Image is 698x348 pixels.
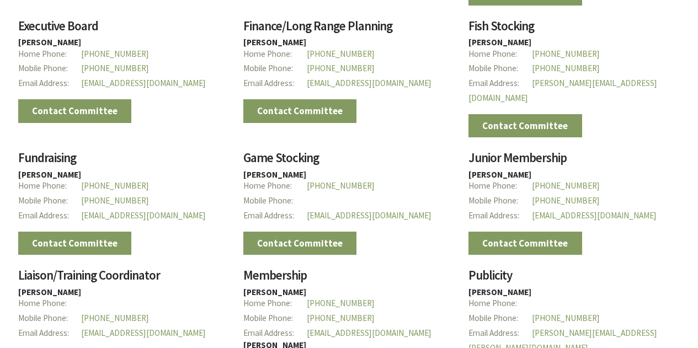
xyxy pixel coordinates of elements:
a: Contact Committee [18,99,132,122]
h3: Junior Membership [468,151,680,170]
span: Mobile Phone [243,61,307,76]
a: [PHONE_NUMBER] [532,49,600,59]
span: Home Phone [468,296,532,311]
strong: [PERSON_NAME] [18,169,81,180]
span: Home Phone [243,47,307,62]
a: [EMAIL_ADDRESS][DOMAIN_NAME] [307,78,431,88]
a: Contact Committee [468,114,582,137]
span: Mobile Phone [18,61,82,76]
h3: Liaison/Training Coordinator [18,269,230,288]
span: Home Phone [18,296,82,311]
span: Home Phone [243,296,307,311]
a: [PERSON_NAME][EMAIL_ADDRESS][DOMAIN_NAME] [468,78,657,103]
strong: [PERSON_NAME] [18,37,81,47]
span: Email Address [18,208,82,223]
a: [EMAIL_ADDRESS][DOMAIN_NAME] [81,328,206,338]
h3: Game Stocking [243,151,455,170]
span: Mobile Phone [18,311,82,326]
h3: Finance/Long Range Planning [243,19,455,39]
h3: Publicity [468,269,680,288]
span: Mobile Phone [243,194,307,208]
span: Email Address [468,208,532,223]
a: [PHONE_NUMBER] [532,195,600,206]
a: Contact Committee [468,232,582,255]
a: [EMAIL_ADDRESS][DOMAIN_NAME] [532,210,657,221]
h3: Fish Stocking [468,19,680,39]
span: Mobile Phone [468,311,532,326]
a: Contact Committee [18,232,132,255]
a: [PHONE_NUMBER] [532,180,600,191]
span: Mobile Phone [18,194,82,208]
span: Email Address [18,76,82,91]
a: [PHONE_NUMBER] [532,63,600,73]
span: Email Address [243,208,307,223]
span: Email Address [243,326,307,341]
span: Email Address [18,326,82,341]
strong: [PERSON_NAME] [468,169,531,180]
a: [EMAIL_ADDRESS][DOMAIN_NAME] [81,78,206,88]
a: [PHONE_NUMBER] [532,313,600,323]
a: [EMAIL_ADDRESS][DOMAIN_NAME] [81,210,206,221]
a: [PHONE_NUMBER] [307,49,375,59]
span: Home Phone [18,47,82,62]
a: [PHONE_NUMBER] [307,180,375,191]
a: [PHONE_NUMBER] [81,180,149,191]
strong: [PERSON_NAME] [243,37,306,47]
h3: Fundraising [18,151,230,170]
strong: [PERSON_NAME] [18,287,81,297]
a: [PHONE_NUMBER] [81,313,149,323]
a: Contact Committee [243,99,357,122]
a: [EMAIL_ADDRESS][DOMAIN_NAME] [307,210,431,221]
a: [EMAIL_ADDRESS][DOMAIN_NAME] [307,328,431,338]
a: [PHONE_NUMBER] [81,49,149,59]
strong: [PERSON_NAME] [243,287,306,297]
a: [PHONE_NUMBER] [307,298,375,308]
a: [PHONE_NUMBER] [81,195,149,206]
a: Contact Committee [243,232,357,255]
span: Mobile Phone [468,194,532,208]
a: [PHONE_NUMBER] [307,313,375,323]
span: Home Phone [18,179,82,194]
strong: [PERSON_NAME] [243,169,306,180]
strong: [PERSON_NAME] [468,37,531,47]
a: [PHONE_NUMBER] [81,63,149,73]
span: Home Phone [243,179,307,194]
h3: Membership [243,269,455,288]
span: Email Address [243,76,307,91]
a: [PHONE_NUMBER] [307,63,375,73]
span: Mobile Phone [243,311,307,326]
strong: [PERSON_NAME] [468,287,531,297]
span: Email Address [468,76,532,91]
h3: Executive Board [18,19,230,39]
span: Home Phone [468,47,532,62]
span: Home Phone [468,179,532,194]
span: Email Address [468,326,532,341]
span: Mobile Phone [468,61,532,76]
